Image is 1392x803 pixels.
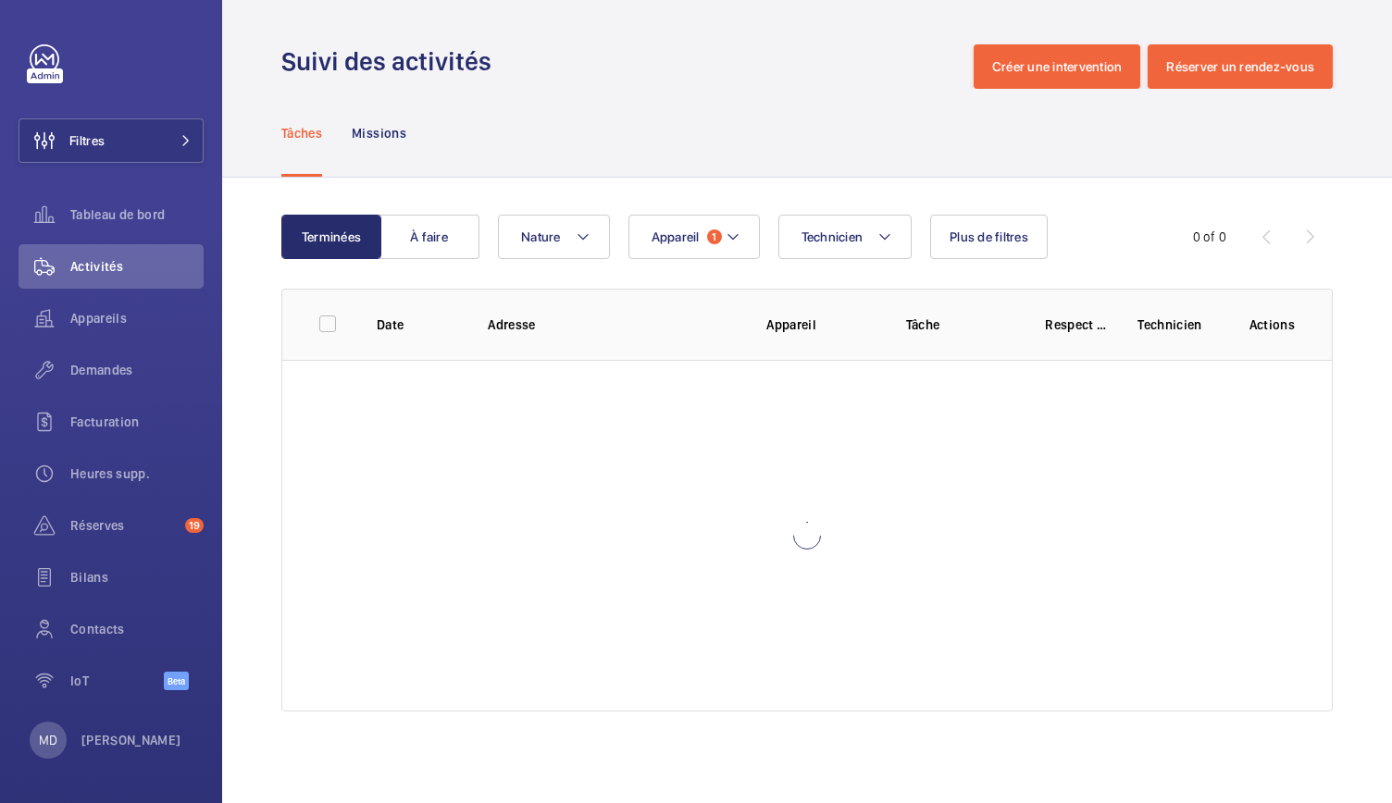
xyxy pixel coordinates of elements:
span: Facturation [70,413,204,431]
p: Respect délai [1045,315,1108,334]
button: Terminées [281,215,381,259]
span: Filtres [69,131,105,150]
p: Appareil [766,315,876,334]
button: Technicien [778,215,913,259]
button: Nature [498,215,610,259]
span: Appareil [652,229,700,244]
span: Demandes [70,361,204,379]
p: Technicien [1137,315,1219,334]
span: 19 [185,518,204,533]
span: 1 [707,229,722,244]
button: À faire [379,215,479,259]
p: Actions [1249,315,1295,334]
p: Missions [352,124,406,142]
h1: Suivi des activités [281,44,503,79]
div: 0 of 0 [1193,228,1226,246]
button: Réserver un rendez-vous [1148,44,1333,89]
p: MD [39,731,57,749]
span: Plus de filtres [950,229,1028,244]
span: Beta [164,672,189,690]
span: Heures supp. [70,464,204,483]
p: Tâches [281,124,322,142]
span: Nature [521,229,561,244]
button: Appareil1 [628,215,760,259]
span: Bilans [70,568,204,587]
button: Plus de filtres [930,215,1048,259]
button: Créer une intervention [974,44,1141,89]
p: Adresse [488,315,737,334]
span: IoT [70,672,164,690]
button: Filtres [19,118,204,163]
span: Appareils [70,309,204,327]
span: Réserves [70,516,178,535]
span: Activités [70,257,204,276]
p: [PERSON_NAME] [81,731,181,749]
p: Tâche [906,315,1015,334]
span: Contacts [70,620,204,638]
p: Date [377,315,458,334]
span: Technicien [802,229,864,244]
span: Tableau de bord [70,205,204,224]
